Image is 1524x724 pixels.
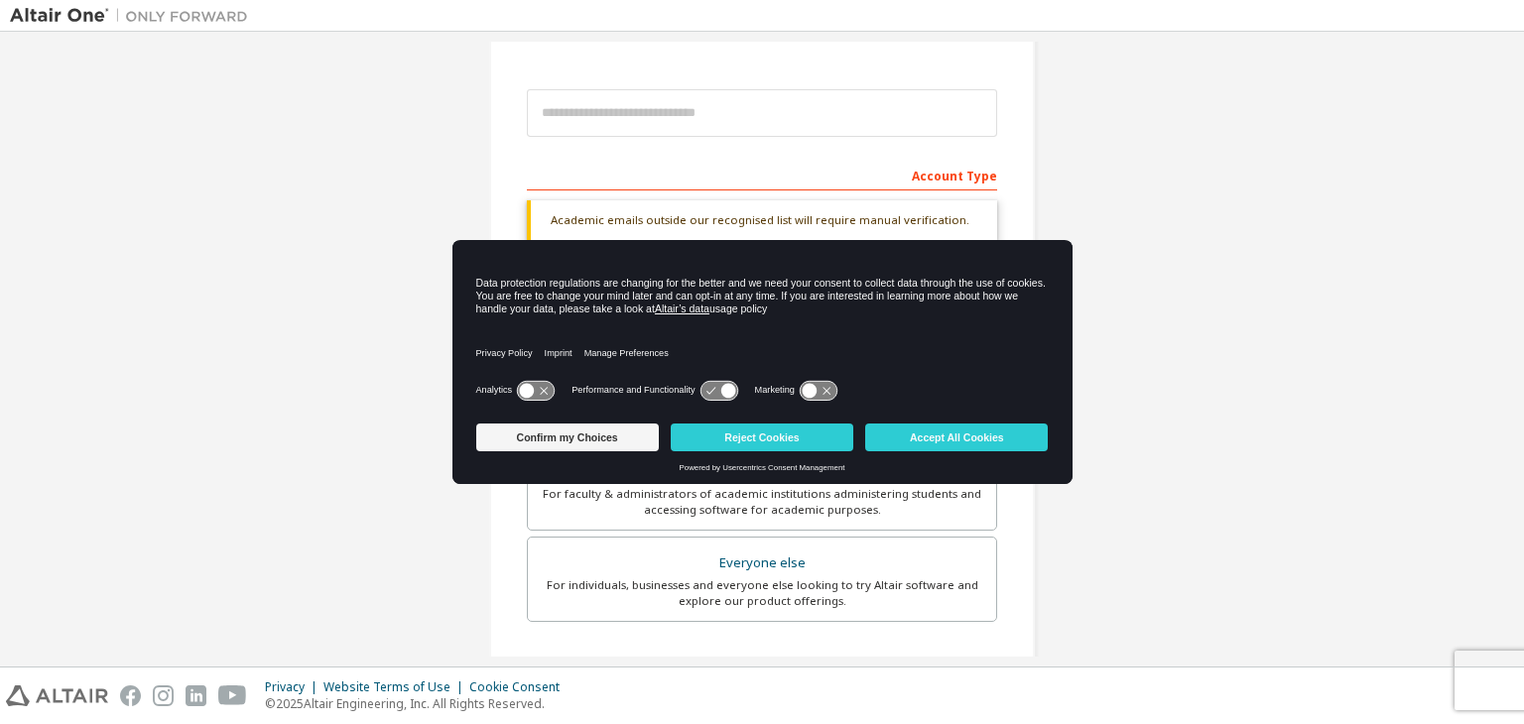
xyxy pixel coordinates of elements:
img: facebook.svg [120,685,141,706]
div: Website Terms of Use [323,679,469,695]
img: youtube.svg [218,685,247,706]
div: For individuals, businesses and everyone else looking to try Altair software and explore our prod... [540,577,984,609]
img: altair_logo.svg [6,685,108,706]
div: Everyone else [540,549,984,577]
div: For faculty & administrators of academic institutions administering students and accessing softwa... [540,486,984,518]
div: Account Type [527,159,997,190]
img: Altair One [10,6,258,26]
p: © 2025 Altair Engineering, Inc. All Rights Reserved. [265,695,571,712]
div: Academic emails outside our recognised list will require manual verification. [527,200,997,240]
img: linkedin.svg [186,685,206,706]
div: Your Profile [527,652,997,683]
div: Cookie Consent [469,679,571,695]
img: instagram.svg [153,685,174,706]
div: Privacy [265,679,323,695]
